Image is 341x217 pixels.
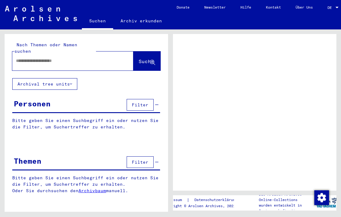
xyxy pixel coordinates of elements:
img: Arolsen_neg.svg [5,6,77,21]
p: Die Arolsen Archives Online-Collections [259,192,316,203]
a: Archiv erkunden [113,13,169,28]
div: | [163,197,245,203]
a: Archivbaum [79,188,106,193]
span: Filter [132,102,148,108]
div: Personen [14,98,51,109]
button: Archival tree units [12,78,77,90]
button: Filter [127,99,154,111]
p: Bitte geben Sie einen Suchbegriff ein oder nutzen Sie die Filter, um Suchertreffer zu erhalten. [12,117,160,130]
mat-label: Nach Themen oder Namen suchen [14,42,77,54]
p: Copyright © Arolsen Archives, 2021 [163,203,245,209]
p: Bitte geben Sie einen Suchbegriff ein oder nutzen Sie die Filter, um Suchertreffer zu erhalten. O... [12,175,160,194]
span: Filter [132,159,148,165]
a: Impressum [163,197,187,203]
span: DE [328,6,334,10]
a: Datenschutzerklärung [190,197,245,203]
button: Filter [127,156,154,168]
button: Suche [133,51,160,70]
span: Suche [139,58,154,64]
a: Suchen [82,13,113,29]
img: Zustimmung ändern [314,190,329,205]
div: Themen [14,155,41,166]
p: wurden entwickelt in Partnerschaft mit [259,203,316,214]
